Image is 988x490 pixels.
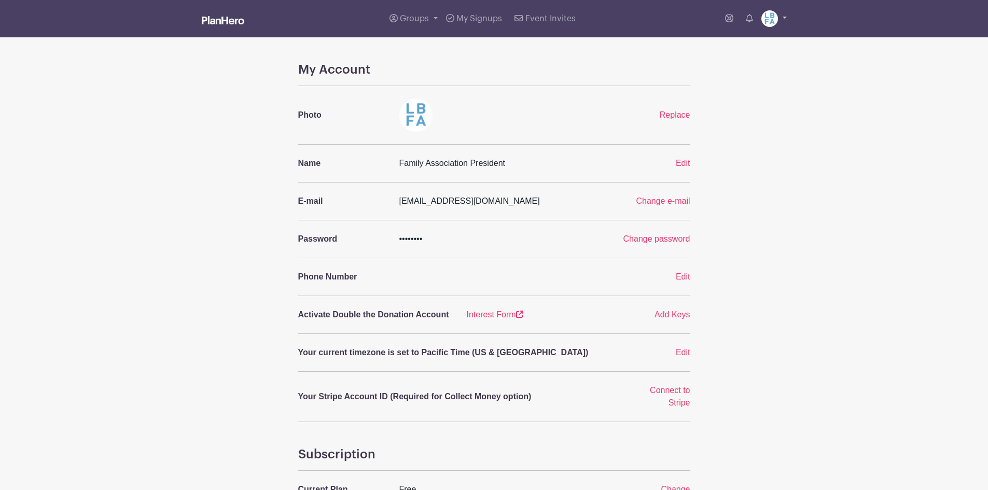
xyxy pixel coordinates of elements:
img: LBFArev.png [399,99,433,132]
a: Edit [676,272,690,281]
a: Activate Double the Donation Account [292,309,461,321]
a: Connect to Stripe [650,386,690,407]
div: [EMAIL_ADDRESS][DOMAIN_NAME] [393,195,595,207]
a: Edit [676,348,690,357]
span: Event Invites [525,15,576,23]
p: Photo [298,109,387,121]
p: Phone Number [298,271,387,283]
p: Your current timezone is set to Pacific Time (US & [GEOGRAPHIC_DATA]) [298,346,623,359]
a: Change password [623,234,690,243]
span: My Signups [456,15,502,23]
div: Family Association President [393,157,629,170]
a: Replace [660,110,690,119]
a: Add Keys [655,310,690,319]
span: •••••••• [399,234,423,243]
p: E-mail [298,195,387,207]
img: logo_white-6c42ec7e38ccf1d336a20a19083b03d10ae64f83f12c07503d8b9e83406b4c7d.svg [202,16,244,24]
p: Your Stripe Account ID (Required for Collect Money option) [298,390,623,403]
img: LBFArev.png [761,10,778,27]
a: Change e-mail [636,197,690,205]
h4: My Account [298,62,690,77]
p: Activate Double the Donation Account [298,309,454,321]
p: Name [298,157,387,170]
span: Groups [400,15,429,23]
a: Edit [676,159,690,167]
a: Interest Form [467,310,523,319]
p: Password [298,233,387,245]
h4: Subscription [298,447,690,462]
